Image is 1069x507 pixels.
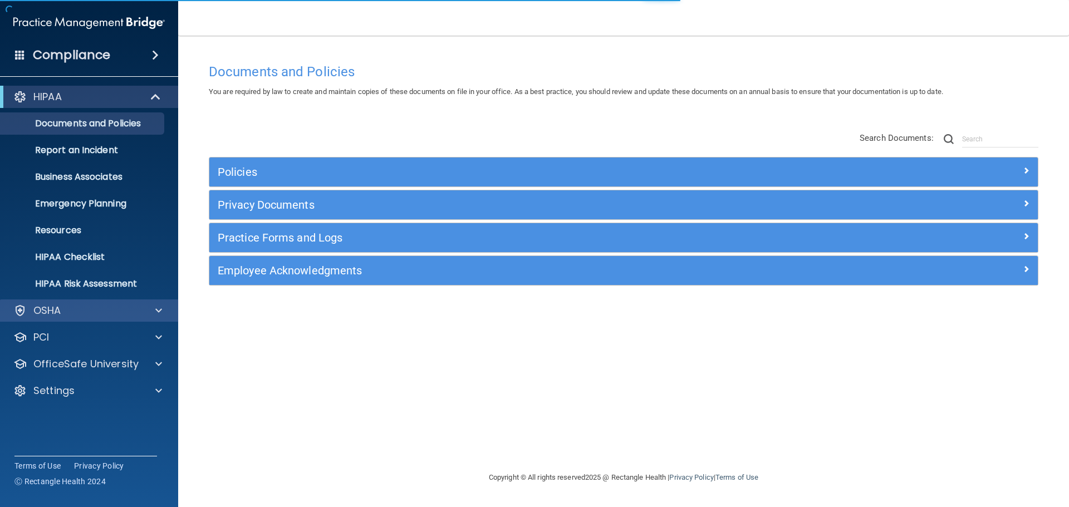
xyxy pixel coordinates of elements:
a: Settings [13,384,162,397]
h5: Employee Acknowledgments [218,264,822,277]
h5: Practice Forms and Logs [218,232,822,244]
span: You are required by law to create and maintain copies of these documents on file in your office. ... [209,87,943,96]
iframe: Drift Widget Chat Controller [876,428,1056,472]
a: Terms of Use [715,473,758,481]
a: Privacy Policy [669,473,713,481]
p: Emergency Planning [7,198,159,209]
a: Privacy Policy [74,460,124,471]
p: HIPAA [33,90,62,104]
h5: Privacy Documents [218,199,822,211]
p: OSHA [33,304,61,317]
input: Search [962,131,1038,147]
p: PCI [33,331,49,344]
img: PMB logo [13,12,165,34]
p: HIPAA Risk Assessment [7,278,159,289]
span: Ⓒ Rectangle Health 2024 [14,476,106,487]
a: Employee Acknowledgments [218,262,1029,279]
div: Copyright © All rights reserved 2025 @ Rectangle Health | | [420,460,827,495]
img: ic-search.3b580494.png [944,134,954,144]
p: Report an Incident [7,145,159,156]
a: Practice Forms and Logs [218,229,1029,247]
p: Resources [7,225,159,236]
span: Search Documents: [860,133,934,143]
a: HIPAA [13,90,161,104]
p: OfficeSafe University [33,357,139,371]
h4: Documents and Policies [209,65,1038,79]
p: Settings [33,384,75,397]
p: Documents and Policies [7,118,159,129]
a: Privacy Documents [218,196,1029,214]
a: Terms of Use [14,460,61,471]
p: HIPAA Checklist [7,252,159,263]
h4: Compliance [33,47,110,63]
h5: Policies [218,166,822,178]
a: OSHA [13,304,162,317]
a: PCI [13,331,162,344]
a: OfficeSafe University [13,357,162,371]
p: Business Associates [7,171,159,183]
a: Policies [218,163,1029,181]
